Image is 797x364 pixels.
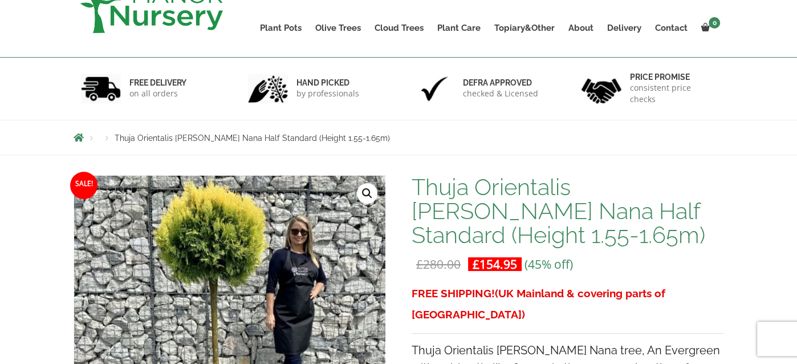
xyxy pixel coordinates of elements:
h6: hand picked [296,78,359,88]
nav: Breadcrumbs [74,133,723,142]
img: 1.jpg [81,74,121,103]
a: Plant Pots [253,20,308,36]
a: Contact [648,20,694,36]
span: £ [416,256,423,272]
bdi: 154.95 [473,256,517,272]
h6: FREE DELIVERY [129,78,186,88]
img: 4.jpg [582,71,621,106]
a: Topiary&Other [487,20,562,36]
p: by professionals [296,88,359,99]
span: Thuja Orientalis [PERSON_NAME] Nana Half Standard (Height 1.55-1.65m) [115,134,390,143]
a: Cloud Trees [368,20,430,36]
bdi: 280.00 [416,256,461,272]
span: £ [473,256,479,272]
a: Plant Care [430,20,487,36]
h3: FREE SHIPPING! [412,283,723,325]
a: View full-screen image gallery [357,183,377,204]
img: 2.jpg [248,74,288,103]
h6: Defra approved [463,78,538,88]
h6: Price promise [630,72,717,82]
p: consistent price checks [630,82,717,105]
a: Delivery [600,20,648,36]
span: (45% off) [524,256,573,272]
span: (UK Mainland & covering parts of [GEOGRAPHIC_DATA]) [412,287,665,321]
a: 0 [694,20,723,36]
p: checked & Licensed [463,88,538,99]
h1: Thuja Orientalis [PERSON_NAME] Nana Half Standard (Height 1.55-1.65m) [412,175,723,247]
a: About [562,20,600,36]
span: 0 [709,17,720,29]
p: on all orders [129,88,186,99]
span: Sale! [70,172,97,199]
a: Olive Trees [308,20,368,36]
img: 3.jpg [414,74,454,103]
